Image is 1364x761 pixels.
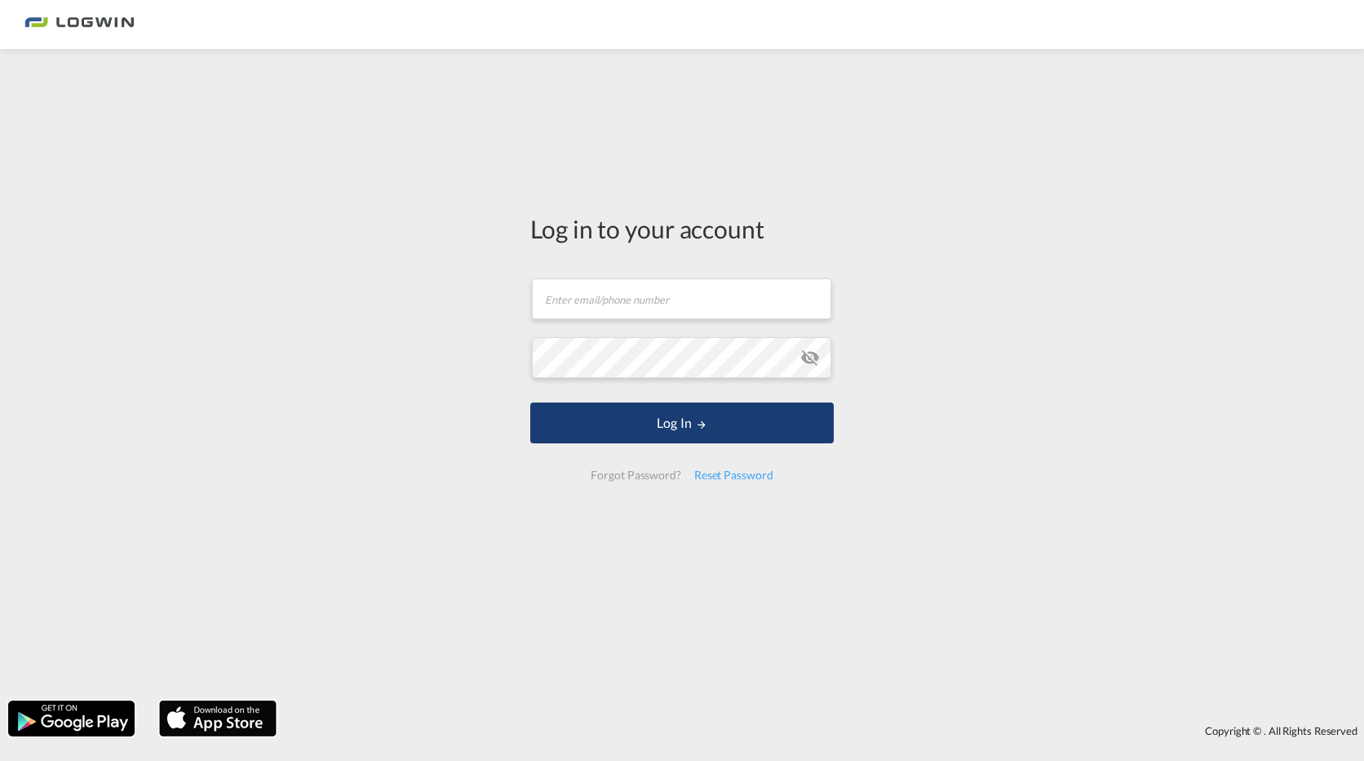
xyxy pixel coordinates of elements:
[24,7,135,43] img: bc73a0e0d8c111efacd525e4c8ad7d32.png
[688,461,780,490] div: Reset Password
[530,211,834,246] div: Log in to your account
[157,699,278,738] img: apple.png
[532,278,831,319] input: Enter email/phone number
[285,717,1364,745] div: Copyright © . All Rights Reserved
[7,699,136,738] img: google.png
[800,348,820,367] md-icon: icon-eye-off
[530,403,834,443] button: LOGIN
[584,461,687,490] div: Forgot Password?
